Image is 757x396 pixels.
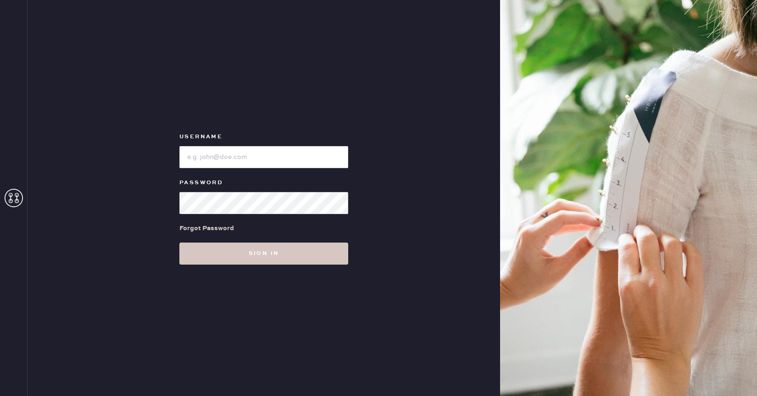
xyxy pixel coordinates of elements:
input: e.g. john@doe.com [179,146,348,168]
div: Forgot Password [179,223,234,233]
button: Sign in [179,243,348,265]
label: Password [179,177,348,188]
label: Username [179,131,348,142]
a: Forgot Password [179,214,234,243]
